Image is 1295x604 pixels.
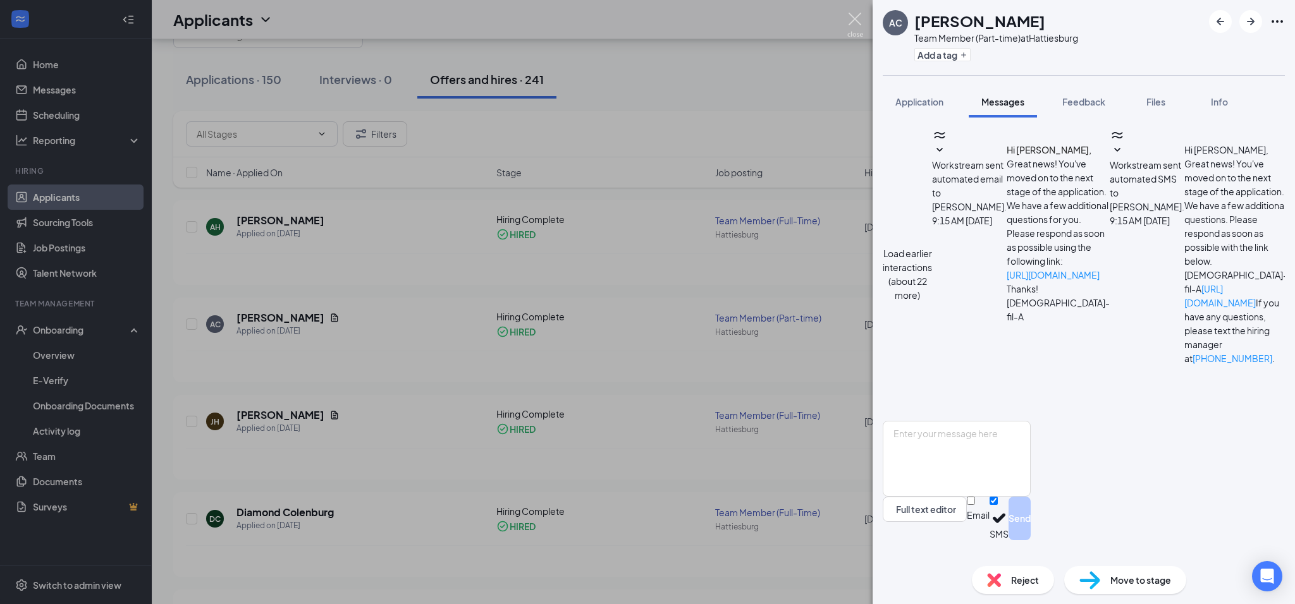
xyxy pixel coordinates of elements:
a: [PHONE_NUMBER] [1193,353,1272,364]
div: AC [889,16,902,29]
svg: WorkstreamLogo [1110,128,1125,143]
svg: WorkstreamLogo [932,128,947,143]
p: We have a few additional questions for you. Please respond as soon as possible using the followin... [1007,198,1110,268]
div: Email [967,509,990,521]
p: Thanks! [1007,282,1110,296]
span: Workstream sent automated email to [PERSON_NAME]. [932,159,1007,212]
h1: [PERSON_NAME] [914,10,1045,32]
p: Great news! You've moved on to the next stage of the application. [1007,157,1110,198]
input: SMS [990,497,998,505]
h4: Hi [PERSON_NAME], [1007,143,1110,157]
button: Load earlier interactions (about 22 more) [883,246,932,302]
span: Hi [PERSON_NAME], Great news! You've moved on to the next stage of the application. We have a few... [1184,144,1287,364]
svg: SmallChevronDown [932,143,947,158]
svg: SmallChevronDown [1110,143,1125,158]
button: PlusAdd a tag [914,48,971,61]
div: Open Intercom Messenger [1252,561,1282,591]
span: [DATE] 9:15 AM [932,214,992,227]
span: Move to stage [1110,573,1171,587]
button: Full text editorPen [883,497,967,522]
span: Reject [1011,573,1039,587]
button: Send [1009,497,1031,540]
svg: Checkmark [990,509,1009,528]
span: Application [895,96,943,107]
svg: ArrowLeftNew [1213,14,1228,29]
a: [URL][DOMAIN_NAME] [1184,283,1256,308]
p: [DEMOGRAPHIC_DATA]-fil-A [1007,296,1110,323]
a: [URL][DOMAIN_NAME] [1007,269,1100,281]
div: SMS [990,528,1009,540]
span: [DATE] 9:15 AM [1110,214,1170,227]
svg: Ellipses [1270,14,1285,29]
span: Messages [981,96,1024,107]
div: Team Member (Part-time) at Hattiesburg [914,32,1078,44]
button: ArrowRight [1239,10,1262,33]
span: Workstream sent automated SMS to [PERSON_NAME]. [1110,159,1184,212]
span: Feedback [1062,96,1105,107]
input: Email [967,497,975,505]
svg: Plus [960,51,967,59]
button: ArrowLeftNew [1209,10,1232,33]
svg: ArrowRight [1243,14,1258,29]
span: Files [1146,96,1165,107]
span: Info [1211,96,1228,107]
